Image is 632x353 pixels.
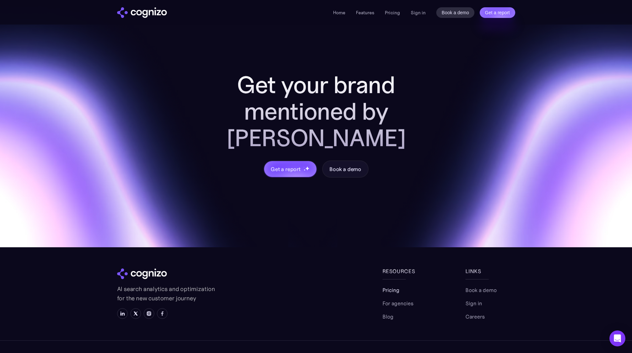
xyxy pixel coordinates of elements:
a: home [117,7,167,18]
img: star [304,167,305,168]
a: Home [333,10,345,16]
a: For agencies [383,299,413,307]
div: Get a report [271,165,301,173]
p: AI search analytics and optimization for the new customer journey [117,284,217,303]
div: Resources [383,267,432,275]
img: X icon [133,311,138,316]
img: cognizo logo [117,7,167,18]
a: Features [356,10,374,16]
a: Sign in [465,299,482,307]
div: Open Intercom Messenger [609,330,625,346]
a: Blog [383,313,393,321]
div: Book a demo [329,165,361,173]
img: star [304,169,306,171]
a: Pricing [383,286,399,294]
a: Pricing [385,10,400,16]
a: Book a demo [436,7,474,18]
a: Book a demo [322,160,369,178]
img: star [305,166,310,170]
a: Sign in [411,9,426,17]
img: cognizo logo [117,268,167,279]
a: Get a report [480,7,515,18]
a: Get a reportstarstarstar [263,160,317,178]
img: LinkedIn icon [120,311,125,316]
h2: Get your brand mentioned by [PERSON_NAME] [210,72,422,151]
a: Book a demo [465,286,497,294]
div: links [465,267,515,275]
a: Careers [465,313,485,321]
